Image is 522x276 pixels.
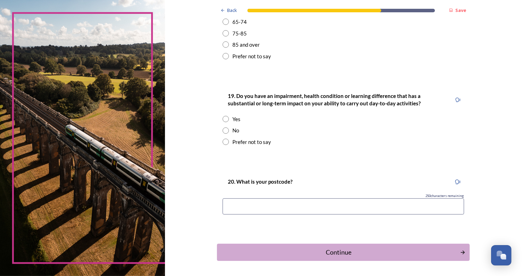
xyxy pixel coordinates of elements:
[491,245,511,265] button: Open Chat
[232,115,240,123] div: Yes
[232,138,271,146] div: Prefer not to say
[232,52,271,60] div: Prefer not to say
[232,126,239,134] div: No
[228,178,292,185] strong: 20. What is your postcode?
[232,29,247,38] div: 75-85
[232,18,247,26] div: 65-74
[228,93,422,106] strong: 19. Do you have an impairment, health condition or learning difference that has a substantial or ...
[425,193,464,198] span: 250 characters remaining
[455,7,466,13] strong: Save
[221,248,456,257] div: Continue
[232,41,260,49] div: 85 and over
[217,244,470,261] button: Continue
[227,7,237,14] span: Back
